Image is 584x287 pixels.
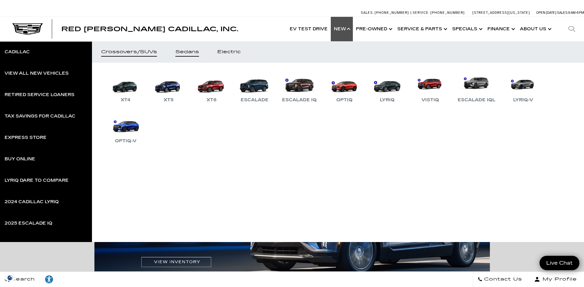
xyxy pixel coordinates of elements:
[333,96,356,104] div: OPTIQ
[484,17,517,41] a: Finance
[10,275,35,284] span: Search
[3,274,17,281] section: Click to Open Cookie Consent Modal
[5,50,30,54] div: Cadillac
[505,72,541,104] a: LYRIQ-V
[5,221,52,225] div: 2025 Escalade IQ
[279,96,320,104] div: Escalade IQ
[3,274,17,281] img: Opt-Out Icon
[412,72,448,104] a: VISTIQ
[449,17,484,41] a: Specials
[527,272,584,287] button: Open user profile menu
[204,96,219,104] div: XT6
[5,136,47,140] div: Express Store
[287,17,331,41] a: EV Test Drive
[5,114,75,118] div: Tax Savings for Cadillac
[536,11,556,15] span: Open [DATE]
[193,72,230,104] a: XT6
[510,96,536,104] div: LYRIQ-V
[540,256,579,270] a: Live Chat
[5,93,74,97] div: Retired Service Loaners
[175,50,199,54] div: Sedans
[92,41,166,63] a: Crossovers/SUVs
[430,11,465,15] span: [PHONE_NUMBER]
[5,200,59,204] div: 2024 Cadillac LYRIQ
[473,272,527,287] a: Contact Us
[540,275,577,284] span: My Profile
[107,72,144,104] a: XT4
[455,96,498,104] div: Escalade IQL
[413,11,429,15] span: Service:
[166,41,208,63] a: Sedans
[161,96,177,104] div: XT5
[326,72,363,104] a: OPTIQ
[40,272,59,287] a: Explore your accessibility options
[40,275,58,284] div: Explore your accessibility options
[5,71,69,76] div: View All New Vehicles
[353,17,394,41] a: Pre-Owned
[410,11,466,14] a: Service: [PHONE_NUMBER]
[377,96,398,104] div: LYRIQ
[543,259,576,266] span: Live Chat
[472,11,530,15] a: [STREET_ADDRESS][US_STATE]
[568,11,584,15] span: 9 AM-6 PM
[559,17,584,41] div: Search
[101,50,157,54] div: Crossovers/SUVs
[5,178,69,183] div: LYRIQ Dare to Compare
[517,17,553,41] a: About Us
[361,11,374,15] span: Sales:
[112,137,139,145] div: OPTIQ-V
[107,113,144,145] a: OPTIQ-V
[483,275,522,284] span: Contact Us
[118,96,134,104] div: XT4
[394,17,449,41] a: Service & Parts
[61,25,238,33] span: Red [PERSON_NAME] Cadillac, Inc.
[331,17,353,41] a: New
[375,11,409,15] span: [PHONE_NUMBER]
[12,23,43,35] img: Cadillac Dark Logo with Cadillac White Text
[279,72,320,104] a: Escalade IQ
[5,157,35,161] div: Buy Online
[557,11,568,15] span: Sales:
[238,96,272,104] div: Escalade
[369,72,406,104] a: LYRIQ
[236,72,273,104] a: Escalade
[208,41,250,63] a: Electric
[61,26,238,32] a: Red [PERSON_NAME] Cadillac, Inc.
[418,96,442,104] div: VISTIQ
[150,72,187,104] a: XT5
[361,11,410,14] a: Sales: [PHONE_NUMBER]
[217,50,241,54] div: Electric
[455,72,498,104] a: Escalade IQL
